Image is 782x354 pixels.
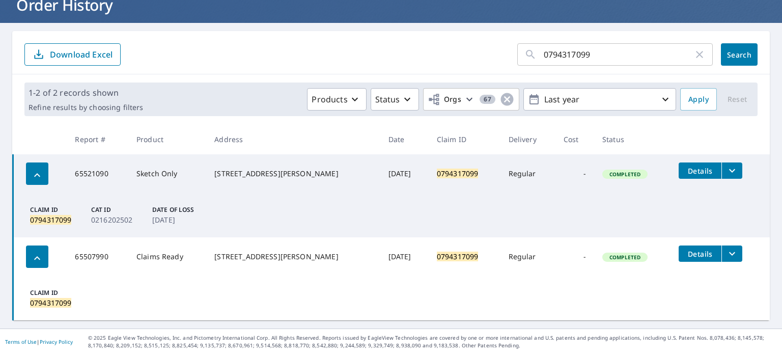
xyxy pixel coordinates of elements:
[24,43,121,66] button: Download Excel
[91,214,148,225] p: 0216202502
[423,88,519,111] button: Orgs67
[688,93,709,106] span: Apply
[680,88,717,111] button: Apply
[437,252,479,261] mark: 0794317099
[500,124,555,154] th: Delivery
[312,93,347,105] p: Products
[128,237,206,276] td: Claims Ready
[544,40,693,69] input: Address, Report #, Claim ID, etc.
[91,205,148,214] p: Cat ID
[729,50,749,60] span: Search
[603,254,647,261] span: Completed
[30,288,87,297] p: Claim ID
[603,171,647,178] span: Completed
[214,169,372,179] div: [STREET_ADDRESS][PERSON_NAME]
[29,87,143,99] p: 1-2 of 2 records shown
[40,338,73,345] a: Privacy Policy
[128,124,206,154] th: Product
[307,88,366,111] button: Products
[30,205,87,214] p: Claim ID
[523,88,676,111] button: Last year
[721,43,758,66] button: Search
[594,124,671,154] th: Status
[500,154,555,193] td: Regular
[429,124,500,154] th: Claim ID
[380,154,429,193] td: [DATE]
[380,124,429,154] th: Date
[214,252,372,262] div: [STREET_ADDRESS][PERSON_NAME]
[30,215,71,225] mark: 0794317099
[88,334,777,349] p: © 2025 Eagle View Technologies, Inc. and Pictometry International Corp. All Rights Reserved. Repo...
[152,214,209,225] p: [DATE]
[685,249,715,259] span: Details
[500,237,555,276] td: Regular
[375,93,400,105] p: Status
[29,103,143,112] p: Refine results by choosing filters
[380,237,429,276] td: [DATE]
[67,154,128,193] td: 65521090
[437,169,479,178] mark: 0794317099
[50,49,113,60] p: Download Excel
[30,298,71,308] mark: 0794317099
[679,162,721,179] button: detailsBtn-65521090
[721,246,742,262] button: filesDropdownBtn-65507990
[5,338,37,345] a: Terms of Use
[428,93,462,106] span: Orgs
[67,237,128,276] td: 65507990
[555,124,594,154] th: Cost
[480,96,495,103] span: 67
[555,154,594,193] td: -
[555,237,594,276] td: -
[5,339,73,345] p: |
[721,162,742,179] button: filesDropdownBtn-65521090
[206,124,380,154] th: Address
[152,205,209,214] p: Date of Loss
[128,154,206,193] td: Sketch Only
[67,124,128,154] th: Report #
[540,91,659,108] p: Last year
[685,166,715,176] span: Details
[371,88,419,111] button: Status
[679,246,721,262] button: detailsBtn-65507990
